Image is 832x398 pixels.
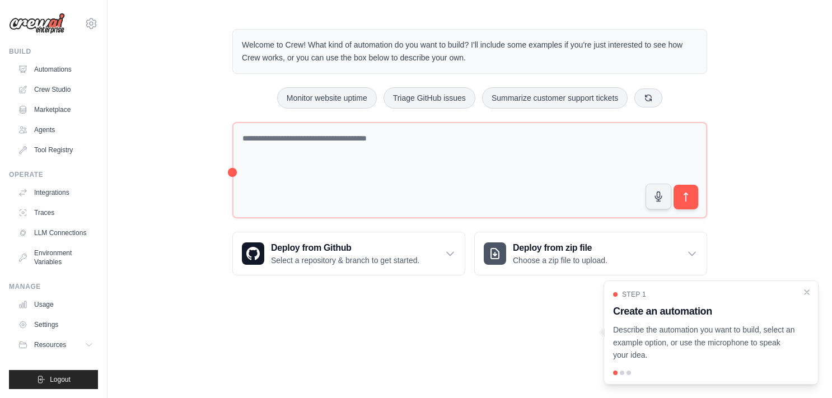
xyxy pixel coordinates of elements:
[271,241,419,255] h3: Deploy from Github
[9,370,98,389] button: Logout
[622,290,646,299] span: Step 1
[13,81,98,99] a: Crew Studio
[13,204,98,222] a: Traces
[13,224,98,242] a: LLM Connections
[13,60,98,78] a: Automations
[513,241,607,255] h3: Deploy from zip file
[13,101,98,119] a: Marketplace
[613,303,796,319] h3: Create an automation
[13,296,98,313] a: Usage
[13,336,98,354] button: Resources
[9,170,98,179] div: Operate
[13,141,98,159] a: Tool Registry
[513,255,607,266] p: Choose a zip file to upload.
[482,87,628,109] button: Summarize customer support tickets
[34,340,66,349] span: Resources
[277,87,377,109] button: Monitor website uptime
[802,288,811,297] button: Close walkthrough
[271,255,419,266] p: Select a repository & branch to get started.
[13,184,98,202] a: Integrations
[50,375,71,384] span: Logout
[13,316,98,334] a: Settings
[9,47,98,56] div: Build
[13,121,98,139] a: Agents
[242,39,698,64] p: Welcome to Crew! What kind of automation do you want to build? I'll include some examples if you'...
[384,87,475,109] button: Triage GitHub issues
[9,282,98,291] div: Manage
[13,244,98,271] a: Environment Variables
[613,324,796,362] p: Describe the automation you want to build, select an example option, or use the microphone to spe...
[9,13,65,34] img: Logo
